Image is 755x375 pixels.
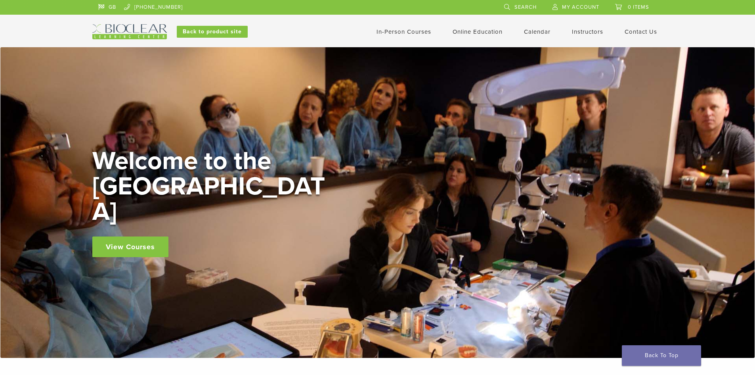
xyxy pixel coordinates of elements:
[514,4,537,10] span: Search
[377,28,431,35] a: In-Person Courses
[524,28,550,35] a: Calendar
[92,148,330,225] h2: Welcome to the [GEOGRAPHIC_DATA]
[625,28,657,35] a: Contact Us
[562,4,599,10] span: My Account
[622,345,701,366] a: Back To Top
[453,28,503,35] a: Online Education
[572,28,603,35] a: Instructors
[92,237,168,257] a: View Courses
[628,4,649,10] span: 0 items
[92,24,167,39] img: Bioclear
[177,26,248,38] a: Back to product site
